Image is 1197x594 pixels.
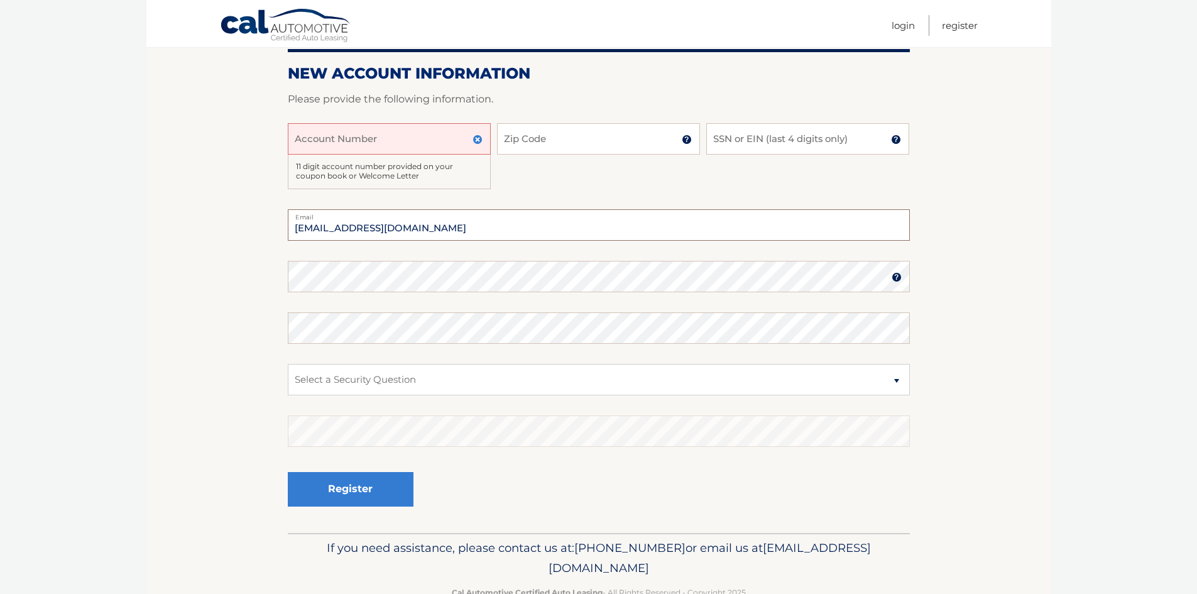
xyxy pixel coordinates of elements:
[296,538,902,578] p: If you need assistance, please contact us at: or email us at
[942,15,978,36] a: Register
[574,541,686,555] span: [PHONE_NUMBER]
[288,91,910,108] p: Please provide the following information.
[892,272,902,282] img: tooltip.svg
[288,123,491,155] input: Account Number
[497,123,700,155] input: Zip Code
[288,64,910,83] h2: New Account Information
[288,209,910,219] label: Email
[706,123,909,155] input: SSN or EIN (last 4 digits only)
[891,135,901,145] img: tooltip.svg
[288,155,491,189] div: 11 digit account number provided on your coupon book or Welcome Letter
[288,472,413,507] button: Register
[892,15,915,36] a: Login
[288,209,910,241] input: Email
[473,135,483,145] img: close.svg
[220,8,352,45] a: Cal Automotive
[682,135,692,145] img: tooltip.svg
